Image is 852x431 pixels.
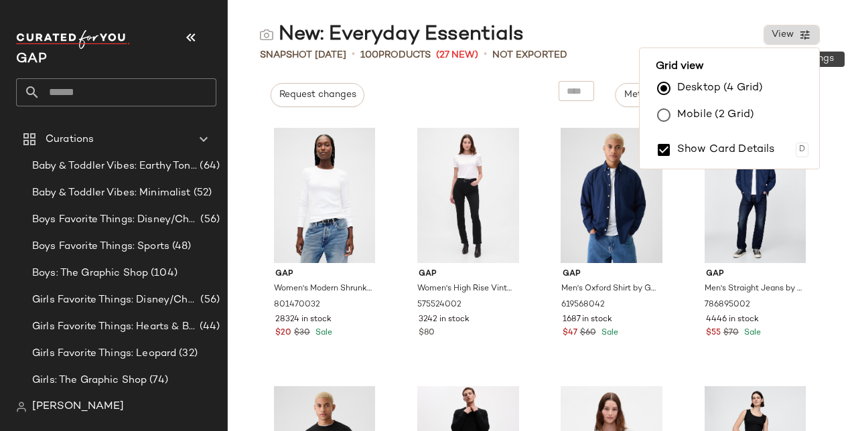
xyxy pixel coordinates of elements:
span: Gap [275,268,374,280]
span: Not Exported [492,48,567,62]
img: cfy_white_logo.C9jOOHJF.svg [16,30,130,49]
span: Gap [419,268,517,280]
img: svg%3e [260,28,273,41]
span: 619568042 [561,299,605,311]
span: (56) [198,212,220,228]
span: Women's Modern Shrunken T-Shirt by Gap Fresh White Size XS [274,283,372,295]
span: Girls Favorite Things: Disney/Characters [32,292,198,308]
span: (56) [198,292,220,308]
span: $30 [294,327,310,339]
span: (52) [191,185,212,201]
label: Mobile (2 Grid) [677,102,754,128]
button: Request changes [271,83,364,107]
span: 575524002 [417,299,461,311]
img: cn56455346.jpg [552,128,672,263]
span: $70 [723,327,739,339]
label: Desktop (4 Grid) [677,75,763,102]
span: Metadata [624,89,685,101]
span: Girls Favorite Things: Leopard [32,346,176,361]
span: Boys Favorite Things: Disney/Characters [32,212,198,228]
span: • [352,47,355,63]
div: Products [360,48,431,62]
span: [PERSON_NAME] [32,399,124,415]
span: View [771,29,794,40]
span: (64) [197,159,220,174]
img: svg%3e [16,402,27,412]
span: (48) [169,239,192,254]
span: (104) [148,266,177,281]
span: 786895002 [705,299,750,311]
span: $55 [706,327,721,339]
span: $20 [275,327,291,339]
span: Gap [563,268,661,280]
span: $60 [580,327,596,339]
span: 801470032 [274,299,320,311]
div: D [796,143,808,157]
button: Metadata [616,83,693,107]
span: Women's High Rise Vintage Slim Jeans by Gap Black Size 26 [417,283,516,295]
span: (27 New) [436,48,478,62]
span: Girls Favorite Things: Hearts & Bows [32,319,197,335]
span: 4446 in stock [706,314,759,326]
span: Request changes [279,90,356,100]
span: 28324 in stock [275,314,332,326]
span: 100 [360,50,378,60]
label: Show Card Details [677,131,775,169]
span: Sale [741,329,761,337]
img: cn60429403.jpg [265,128,384,263]
span: Grid view [650,59,808,75]
span: (74) [147,373,168,388]
span: Sale [599,329,618,337]
span: Baby & Toddler Vibes: Minimalist [32,185,191,201]
span: (44) [197,319,220,335]
span: • [484,47,487,63]
span: $47 [563,327,577,339]
span: Curations [46,132,94,147]
span: Snapshot [DATE] [260,48,346,62]
span: 3242 in stock [419,314,470,326]
span: Sale [313,329,332,337]
span: Current Company Name [16,52,47,66]
span: Girls: The Graphic Shop [32,373,147,388]
button: View [764,25,820,45]
span: Boys: The Graphic Shop [32,266,148,281]
span: Men's Straight Jeans by Gap Worn Dark Size 30W [705,283,803,295]
span: (32) [176,346,198,361]
span: Gap [706,268,804,280]
span: 1687 in stock [563,314,612,326]
span: Baby & Toddler Vibes: Earthy Tones [32,159,197,174]
span: Men's Oxford Shirt by Gap Tapestry Navy Size M [561,283,660,295]
img: cn60078483.jpg [408,128,528,263]
span: $80 [419,327,435,339]
span: Boys Favorite Things: Sports [32,239,169,254]
div: New: Everyday Essentials [260,21,524,48]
